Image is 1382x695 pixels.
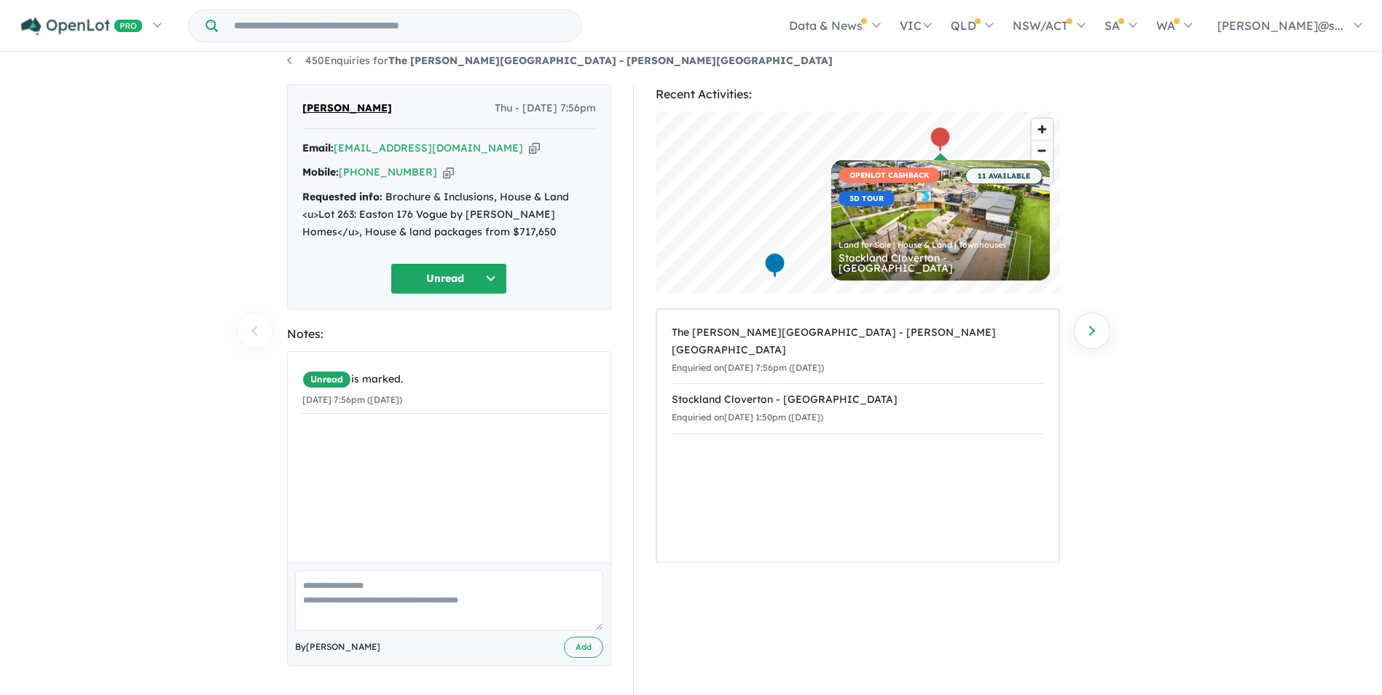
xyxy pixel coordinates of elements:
button: Zoom in [1032,119,1053,140]
div: Stockland Cloverton - [GEOGRAPHIC_DATA] [839,253,1043,273]
a: Stockland Cloverton - [GEOGRAPHIC_DATA]Enquiried on[DATE] 1:50pm ([DATE]) [672,383,1044,434]
div: Notes: [287,324,611,344]
button: Copy [529,141,540,156]
strong: The [PERSON_NAME][GEOGRAPHIC_DATA] - [PERSON_NAME][GEOGRAPHIC_DATA] [388,54,833,67]
span: OPENLOT CASHBACK [839,168,940,183]
div: Stockland Cloverton - [GEOGRAPHIC_DATA] [672,391,1044,409]
div: Brochure & Inclusions, House & Land <u>Lot 263: Easton 176 Vogue by [PERSON_NAME] Homes</u>, Hous... [302,189,596,240]
a: The [PERSON_NAME][GEOGRAPHIC_DATA] - [PERSON_NAME][GEOGRAPHIC_DATA]Enquiried on[DATE] 7:56pm ([DA... [672,317,1044,384]
a: [EMAIL_ADDRESS][DOMAIN_NAME] [334,141,523,154]
button: Zoom out [1032,140,1053,161]
button: Copy [443,165,454,180]
nav: breadcrumb [287,52,1096,70]
a: OPENLOT CASHBACK3D TOUR 11 AVAILABLE Land for Sale | House & Land | Townhouses Stockland Cloverto... [831,160,1050,280]
strong: Mobile: [302,165,339,178]
span: Unread [302,371,351,388]
span: [PERSON_NAME]@s... [1217,18,1343,33]
input: Try estate name, suburb, builder or developer [221,10,578,42]
a: 450Enquiries forThe [PERSON_NAME][GEOGRAPHIC_DATA] - [PERSON_NAME][GEOGRAPHIC_DATA] [287,54,833,67]
div: Map marker [763,252,785,279]
div: is marked. [302,371,607,388]
strong: Requested info: [302,190,382,203]
small: Enquiried on [DATE] 1:50pm ([DATE]) [672,412,823,423]
span: Zoom out [1032,141,1053,161]
div: Map marker [929,126,951,153]
canvas: Map [656,111,1060,294]
div: The [PERSON_NAME][GEOGRAPHIC_DATA] - [PERSON_NAME][GEOGRAPHIC_DATA] [672,324,1044,359]
div: Land for Sale | House & Land | Townhouses [839,241,1043,249]
strong: Email: [302,141,334,154]
span: [PERSON_NAME] [302,100,392,117]
img: Openlot PRO Logo White [21,17,143,36]
div: Recent Activities: [656,85,1060,104]
small: [DATE] 7:56pm ([DATE]) [302,394,402,405]
span: By [PERSON_NAME] [295,640,380,654]
a: [PHONE_NUMBER] [339,165,437,178]
button: Add [564,637,603,658]
span: 11 AVAILABLE [965,168,1043,184]
span: Thu - [DATE] 7:56pm [495,100,596,117]
button: Unread [390,263,507,294]
small: Enquiried on [DATE] 7:56pm ([DATE]) [672,362,824,373]
span: 3D TOUR [839,191,895,206]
